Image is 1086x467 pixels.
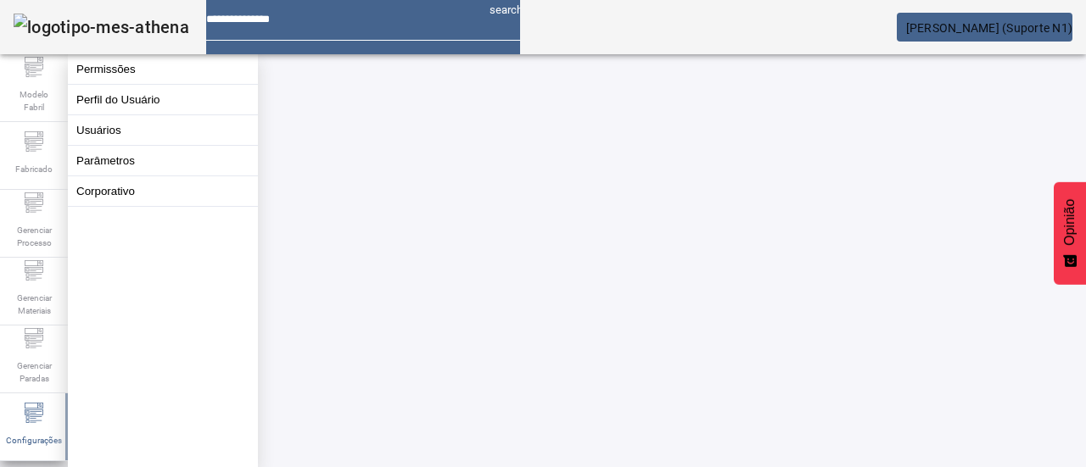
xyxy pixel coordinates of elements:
[68,54,258,84] button: Permissões
[68,85,258,114] button: Perfil do Usuário
[1062,199,1077,246] font: Opinião
[68,115,258,145] button: Usuários
[17,361,52,383] font: Gerenciar Paradas
[76,63,136,75] font: Permissões
[76,185,135,197] font: Corporativo
[906,21,1073,35] font: [PERSON_NAME] (Suporte N1)
[76,124,121,136] font: Usuários
[14,14,189,41] img: logotipo-mes-athena
[6,436,62,445] font: Configurações
[68,146,258,175] button: Parâmetros
[68,176,258,206] button: Corporativo
[17,225,52,247] font: Gerenciar Processo
[15,164,53,174] font: Fabricado
[76,154,135,167] font: Parâmetros
[1054,182,1086,285] button: Feedback - Mostrar pesquisa
[17,293,52,315] font: Gerenciar Materiais
[76,93,160,106] font: Perfil do Usuário
[20,90,48,112] font: Modelo Fabril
